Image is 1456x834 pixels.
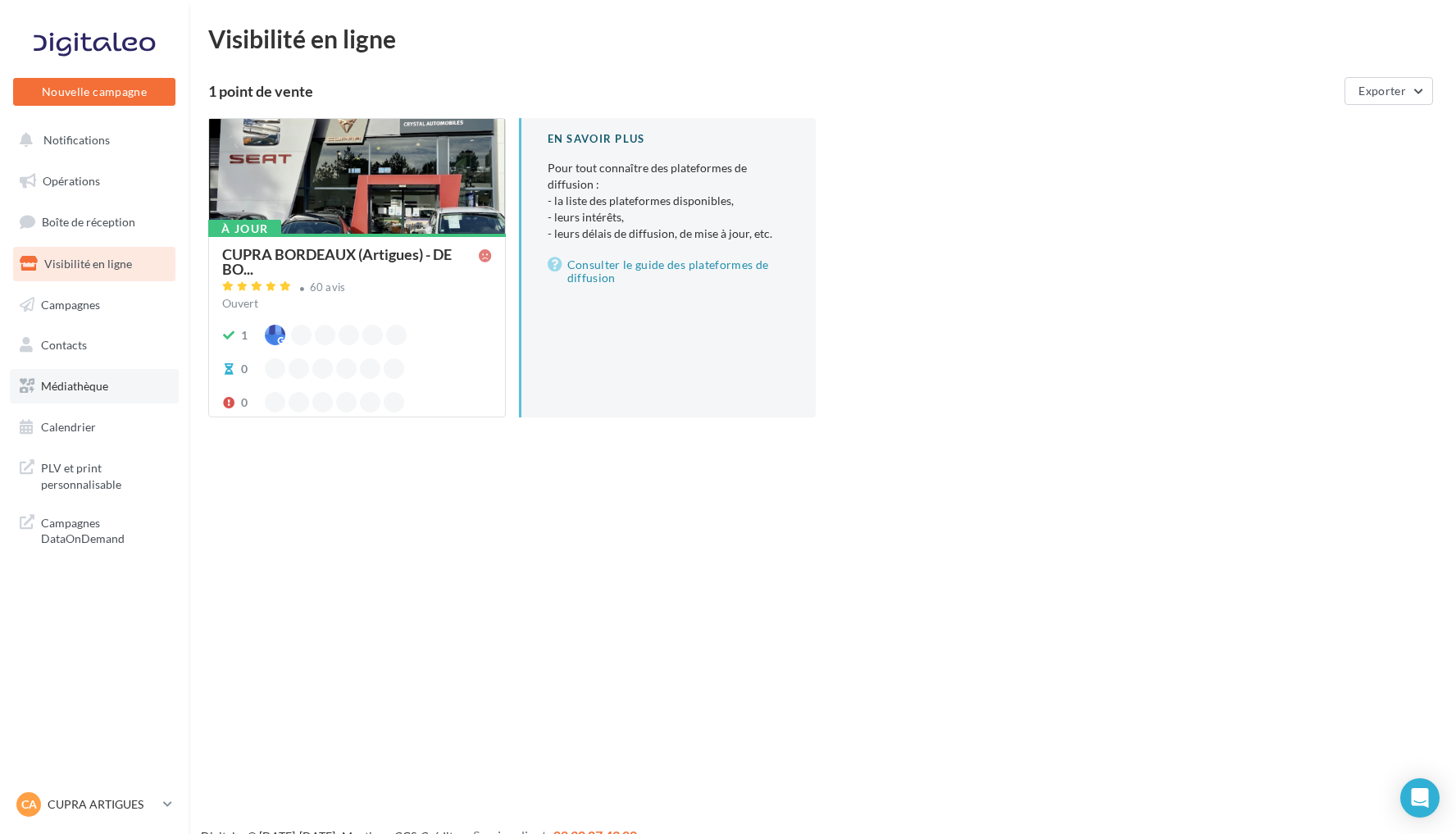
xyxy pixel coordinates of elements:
span: Ouvert [222,296,258,310]
a: Visibilité en ligne [10,247,179,281]
span: Exporter [1358,84,1406,98]
div: À jour [208,220,281,238]
a: Campagnes [10,288,179,322]
span: CA [21,796,37,813]
span: Notifications [43,133,110,147]
li: - leurs délais de diffusion, de mise à jour, etc. [548,226,790,242]
a: Opérations [10,164,179,198]
a: Consulter le guide des plateformes de diffusion [548,255,790,288]
span: Visibilité en ligne [44,257,132,271]
span: PLV et print personnalisable [41,457,169,492]
div: 1 point de vente [208,84,1338,98]
div: En savoir plus [548,131,790,147]
li: - la liste des plateformes disponibles, [548,193,790,209]
a: 60 avis [222,279,492,299]
div: 0 [241,394,248,411]
span: Opérations [43,174,100,188]
button: Exporter [1345,77,1433,105]
a: CA CUPRA ARTIGUES [13,789,175,820]
a: Campagnes DataOnDemand [10,505,179,554]
div: Open Intercom Messenger [1400,778,1440,818]
div: 1 [241,327,248,344]
div: 0 [241,361,248,377]
a: Médiathèque [10,369,179,403]
div: Visibilité en ligne [208,26,1436,51]
a: Contacts [10,328,179,362]
a: Calendrier [10,410,179,444]
span: Médiathèque [41,379,108,393]
div: 60 avis [310,282,346,293]
span: Campagnes DataOnDemand [41,512,169,547]
a: PLV et print personnalisable [10,450,179,499]
span: Calendrier [41,420,96,434]
span: Contacts [41,338,87,352]
button: Notifications [10,123,172,157]
span: Boîte de réception [42,215,135,229]
p: CUPRA ARTIGUES [48,796,157,813]
span: Campagnes [41,297,100,311]
p: Pour tout connaître des plateformes de diffusion : [548,160,790,242]
a: Boîte de réception [10,204,179,239]
li: - leurs intérêts, [548,209,790,226]
button: Nouvelle campagne [13,78,175,106]
span: CUPRA BORDEAUX (Artigues) - DE BO... [222,247,479,276]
